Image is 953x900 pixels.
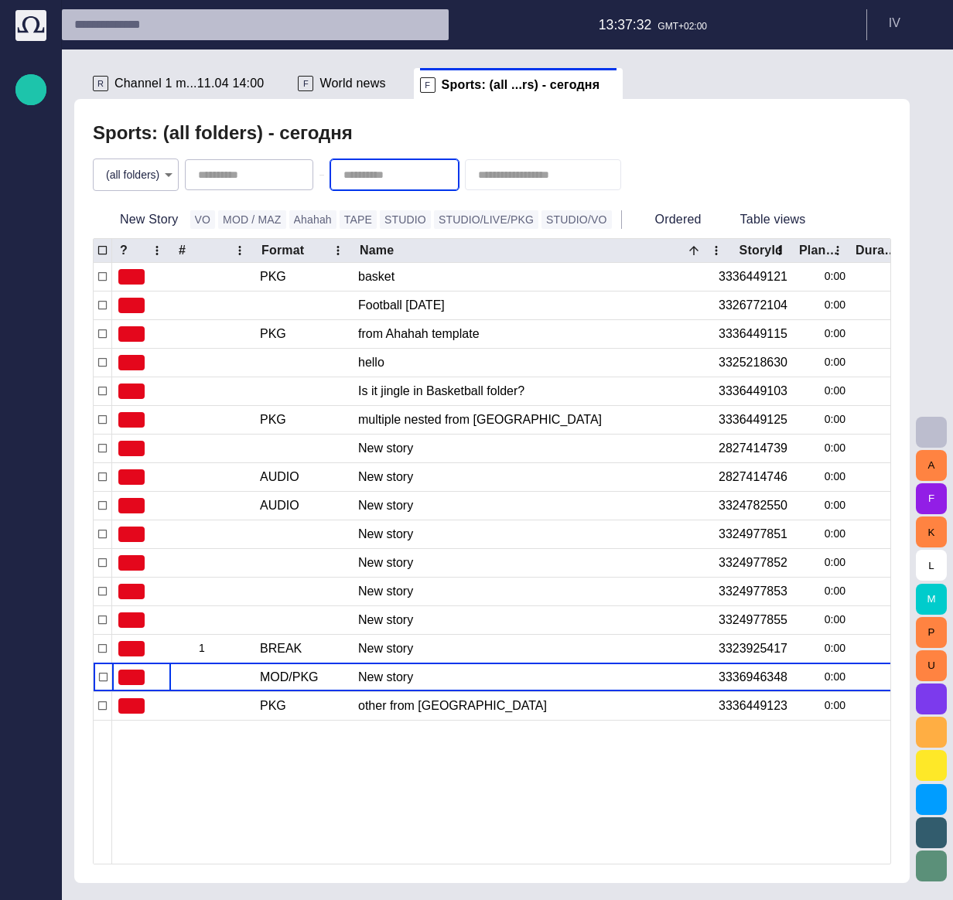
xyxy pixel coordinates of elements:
div: New story [358,606,705,634]
div: Publishing queue [15,196,46,227]
div: StoryId [740,243,783,258]
button: Ahahah [289,210,336,229]
div: ? [120,243,128,258]
div: PKG [260,326,286,343]
button: Table views [713,206,833,234]
p: F [420,77,436,93]
span: My OctopusX [22,356,40,375]
button: Duration column menu [885,240,907,261]
span: Octopus [22,511,40,530]
div: RChannel 1 m...11.04 14:00 [87,68,292,99]
div: 3324977852 [719,554,787,571]
div: New story [358,492,705,520]
div: 0:00 [800,320,845,348]
p: Editorial Admin [22,418,40,434]
button: STUDIO/VO [541,210,612,229]
div: 0:00 [800,606,845,634]
span: [URL][DOMAIN_NAME] [22,449,40,468]
div: 3324977855 [719,612,787,629]
p: [URL][DOMAIN_NAME] [22,449,40,465]
div: PKG [260,697,286,714]
span: [PERSON_NAME]'s media (playout) [22,326,40,344]
div: [PERSON_NAME]'s media (playout) [15,319,46,350]
button: P [916,617,947,648]
div: 1 [177,635,248,663]
button: M [916,584,947,615]
p: Story folders [22,171,40,186]
div: 0:00 [800,291,845,319]
p: Media-test with filter [22,295,40,310]
div: PKG [260,268,286,285]
div: 2827414746 [719,469,787,486]
div: hello [358,349,705,377]
button: STUDIO [380,210,431,229]
div: 3336449115 [719,326,787,343]
div: 0:00 [800,520,845,548]
div: 0:00 [800,549,845,577]
p: F [298,76,313,91]
div: Duration [856,243,899,258]
div: (all folders) [94,159,178,190]
span: Media-test with filter [22,295,40,313]
div: 3336449123 [719,697,787,714]
div: Format [261,243,304,258]
button: K [916,516,947,547]
p: Publishing queue [22,202,40,217]
div: New story [358,578,705,605]
button: IV [876,9,944,37]
button: U [916,650,947,681]
div: 0:00 [800,463,845,491]
div: New story [358,435,705,462]
div: 0:00 [800,663,845,691]
div: 0:00 [800,435,845,462]
ul: main menu [15,134,46,536]
div: 3324977853 [719,583,787,600]
div: AI Assistant [15,474,46,505]
div: other from Ahahah [358,692,705,720]
span: Administration [22,264,40,282]
p: GMT+02:00 [658,19,707,33]
span: Story folders [22,171,40,189]
div: [URL][DOMAIN_NAME] [15,443,46,474]
div: 0:00 [800,492,845,520]
button: L [916,550,947,581]
button: New Story [93,206,184,234]
div: PKG [260,411,286,428]
div: FSports: (all ...rs) - сегодня [414,68,623,99]
button: Ordered [628,206,707,234]
div: New story [358,635,705,663]
div: multiple nested from Ahahah [358,406,705,434]
div: 3336449103 [719,383,787,400]
p: I V [889,14,900,32]
span: Rundowns [22,140,40,159]
div: Name [360,243,415,258]
p: My OctopusX [22,356,40,372]
div: Media-test with filter [15,288,46,319]
span: Social Media [22,387,40,406]
span: World news [319,76,385,91]
div: 0:00 [800,377,845,405]
p: R [93,76,108,91]
button: Sort [683,240,705,261]
div: 3323925417 [719,640,787,657]
button: TAPE [340,210,377,229]
span: AI Assistant [22,480,40,499]
div: from Ahahah template [358,320,705,348]
div: 0:00 [800,578,845,605]
h2: Sports: (all folders) - сегодня [93,122,353,144]
p: AI Assistant [22,480,40,496]
p: 13:37:32 [599,15,652,35]
div: New story [358,463,705,491]
div: 3326772104 [719,297,787,314]
div: New story [358,549,705,577]
button: Format column menu [327,240,349,261]
button: MOD / MAZ [218,210,285,229]
button: A [916,450,947,481]
div: 3324977851 [719,526,787,543]
button: # column menu [229,240,251,261]
div: 0:00 [800,406,845,434]
div: BREAK [260,640,302,657]
span: Media [22,233,40,251]
p: Octopus [22,511,40,527]
span: Publishing queue [22,202,40,220]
